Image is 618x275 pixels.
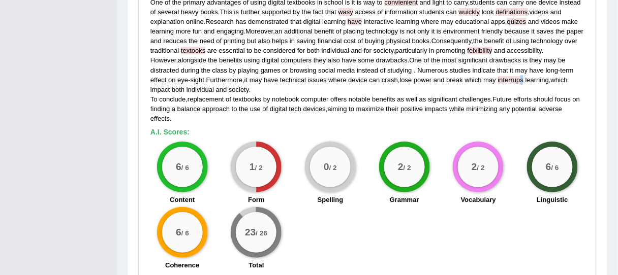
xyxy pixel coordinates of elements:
[244,76,248,84] span: it
[150,47,179,54] span: traditional
[400,105,423,113] span: positive
[170,195,195,204] label: Content
[357,66,378,74] span: instead
[280,76,306,84] span: technical
[365,37,384,45] span: buying
[366,27,398,35] span: technology
[150,37,162,45] span: and
[150,115,170,122] span: effects
[275,27,282,35] span: an
[441,18,454,25] span: may
[250,161,256,172] big: 1
[250,105,261,113] span: use
[303,18,321,25] span: digital
[150,18,184,25] span: explanation
[297,47,305,54] span: for
[459,95,491,103] span: challenges
[434,76,445,84] span: and
[398,161,404,172] big: 2
[458,56,488,64] span: significant
[247,37,256,45] span: but
[176,227,181,238] big: 6
[534,95,553,103] span: should
[244,56,260,64] span: using
[459,8,480,16] span: Possible spelling mistake found. (did you mean: quickly)
[330,95,347,103] span: offers
[510,66,514,74] span: it
[158,8,179,16] span: several
[407,27,416,35] span: not
[376,56,408,64] span: drawbacks
[498,76,524,84] span: Possible spelling mistake found. (did you mean: interrupt)
[467,105,498,113] span: minimizing
[364,18,394,25] span: interactive
[550,8,562,16] span: and
[369,76,380,84] span: can
[322,18,346,25] span: learning
[562,18,578,25] span: make
[336,27,342,35] span: of
[404,164,411,171] small: / 2
[424,56,429,64] span: of
[261,66,281,74] span: games
[482,8,494,16] span: look
[328,56,340,64] span: also
[303,105,326,113] span: devices
[380,66,386,74] span: of
[496,8,528,16] span: Possible spelling mistake found. (did you mean: definitions)
[219,56,242,64] span: benefits
[500,105,510,113] span: any
[207,47,217,54] span: are
[322,47,349,54] span: individual
[219,47,244,54] span: essential
[436,47,466,54] span: promoting
[443,27,480,35] span: environment
[200,8,218,16] span: books
[248,18,289,25] span: demonstrated
[181,229,189,237] small: / 6
[390,195,419,204] label: Grammar
[241,8,260,16] span: further
[344,37,356,45] span: cost
[468,47,492,54] span: Possible spelling mistake found. (did you mean: flexibility)
[386,37,410,45] span: physical
[249,260,264,270] label: Total
[412,37,430,45] span: books
[530,66,544,74] span: have
[163,37,187,45] span: reduces
[386,105,398,113] span: their
[541,18,561,25] span: videos
[532,27,535,35] span: it
[150,95,158,103] span: To
[328,105,347,113] span: aiming
[201,66,210,74] span: the
[315,27,334,35] span: benefit
[429,47,435,54] span: in
[374,47,394,54] span: society
[539,105,562,113] span: adverse
[425,105,448,113] span: impacts
[245,27,273,35] span: Moreover
[150,105,170,113] span: finding
[232,105,237,113] span: to
[351,47,362,54] span: and
[318,195,344,204] label: Spelling
[181,164,189,171] small: / 6
[526,76,549,84] span: learning
[206,76,243,84] span: Furthermore
[281,56,312,64] span: computers
[338,8,354,16] span: Possible spelling mistake found. (did you mean: was)
[150,56,176,64] span: However
[421,18,439,25] span: where
[537,195,568,204] label: Linguistic
[372,95,395,103] span: benefits
[238,66,259,74] span: playing
[264,76,278,84] span: have
[450,66,471,74] span: studies
[262,56,279,64] span: digital
[270,105,287,113] span: digital
[397,95,405,103] span: as
[181,47,205,54] span: Possible spelling mistake found. (did you mean: textbooks)
[515,66,528,74] span: may
[181,8,199,16] span: heavy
